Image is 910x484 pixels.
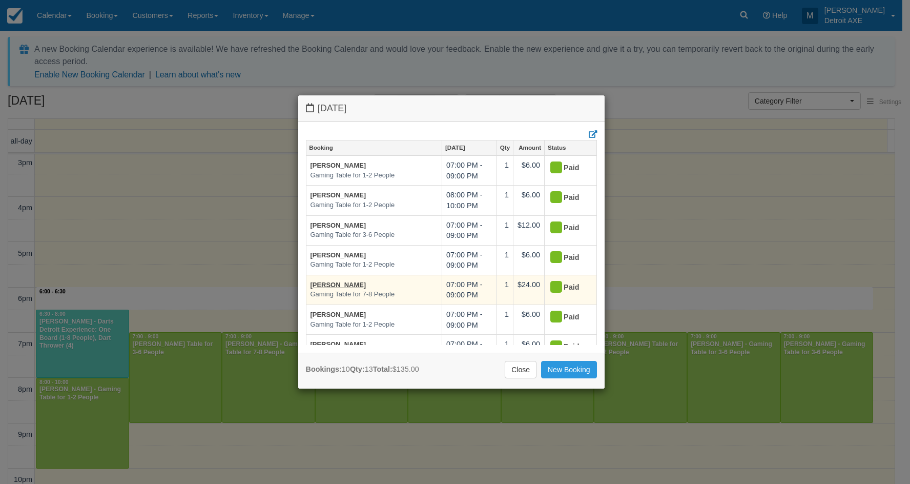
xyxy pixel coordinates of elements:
[513,155,545,186] td: $6.00
[442,140,497,155] a: [DATE]
[513,140,544,155] a: Amount
[549,250,583,266] div: Paid
[497,335,513,365] td: 1
[311,311,366,318] a: [PERSON_NAME]
[541,361,597,378] a: New Booking
[497,245,513,275] td: 1
[513,186,545,215] td: $6.00
[350,365,365,373] strong: Qty:
[549,339,583,355] div: Paid
[497,155,513,186] td: 1
[497,275,513,305] td: 1
[311,251,366,259] a: [PERSON_NAME]
[311,320,438,330] em: Gaming Table for 1-2 People
[442,335,497,365] td: 07:00 PM - 09:00 PM
[549,279,583,296] div: Paid
[545,140,596,155] a: Status
[311,290,438,299] em: Gaming Table for 7-8 People
[513,275,545,305] td: $24.00
[513,215,545,245] td: $12.00
[497,186,513,215] td: 1
[497,305,513,334] td: 1
[505,361,536,378] a: Close
[311,260,438,270] em: Gaming Table for 1-2 People
[549,190,583,206] div: Paid
[442,305,497,334] td: 07:00 PM - 09:00 PM
[373,365,392,373] strong: Total:
[306,365,342,373] strong: Bookings:
[513,335,545,365] td: $6.00
[306,103,597,114] h4: [DATE]
[442,186,497,215] td: 08:00 PM - 10:00 PM
[549,220,583,236] div: Paid
[311,281,366,289] a: [PERSON_NAME]
[306,140,442,155] a: Booking
[497,215,513,245] td: 1
[311,221,366,229] a: [PERSON_NAME]
[549,309,583,326] div: Paid
[442,155,497,186] td: 07:00 PM - 09:00 PM
[311,171,438,180] em: Gaming Table for 1-2 People
[442,275,497,305] td: 07:00 PM - 09:00 PM
[442,215,497,245] td: 07:00 PM - 09:00 PM
[311,200,438,210] em: Gaming Table for 1-2 People
[311,162,366,169] a: [PERSON_NAME]
[442,245,497,275] td: 07:00 PM - 09:00 PM
[513,245,545,275] td: $6.00
[513,305,545,334] td: $6.00
[497,140,513,155] a: Qty
[306,364,419,375] div: 10 13 $135.00
[549,160,583,176] div: Paid
[311,340,366,348] a: [PERSON_NAME]
[311,191,366,199] a: [PERSON_NAME]
[311,230,438,240] em: Gaming Table for 3-6 People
